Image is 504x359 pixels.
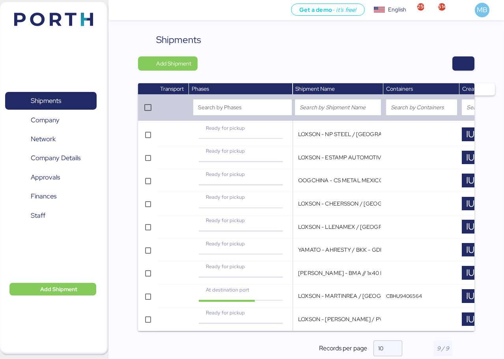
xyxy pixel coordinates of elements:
span: IU [466,243,474,257]
span: Ready for pickup [206,148,245,154]
a: Company [5,111,97,129]
span: Finances [31,191,56,202]
button: Add Shipment [138,56,198,71]
span: Shipments [31,95,61,107]
a: Approvals [5,168,97,187]
span: IU [466,312,474,326]
span: Ready for pickup [206,309,245,316]
span: IU [466,174,474,187]
q-button: CBHU9406564 [386,293,422,299]
input: Search by Shipment Name [300,103,376,112]
span: Records per page [319,344,367,353]
span: IU [466,127,474,141]
span: MB [477,5,487,15]
span: IU [466,289,474,303]
input: Search by Containers [391,103,452,112]
span: IU [466,151,474,165]
div: English [388,6,406,14]
span: Transport [160,85,184,92]
span: Ready for pickup [206,125,245,131]
a: Network [5,130,97,148]
span: Staff [31,210,45,221]
span: Company [31,114,60,126]
span: Ready for pickup [206,171,245,178]
span: 10 [378,345,383,352]
span: Add Shipment [156,59,191,68]
span: Network [31,133,56,145]
input: 9 / 9 [434,340,452,356]
button: Menu [113,4,127,17]
span: Phases [192,85,209,92]
a: Staff [5,207,97,225]
span: IU [466,266,474,280]
span: Ready for pickup [206,194,245,200]
a: Shipments [5,92,97,110]
span: Ready for pickup [206,217,245,224]
span: IU [466,220,474,234]
span: Add Shipment [40,284,77,294]
span: At destination port [206,286,249,293]
span: Ready for pickup [206,263,245,270]
span: Approvals [31,172,60,183]
span: Shipment Name [295,85,335,92]
div: Shipments [156,33,201,47]
button: Add Shipment [9,283,96,295]
span: Company Details [31,152,80,164]
span: IU [466,197,474,211]
span: Ready for pickup [206,240,245,247]
a: Company Details [5,149,97,167]
a: Finances [5,187,97,206]
span: Containers [386,85,413,92]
